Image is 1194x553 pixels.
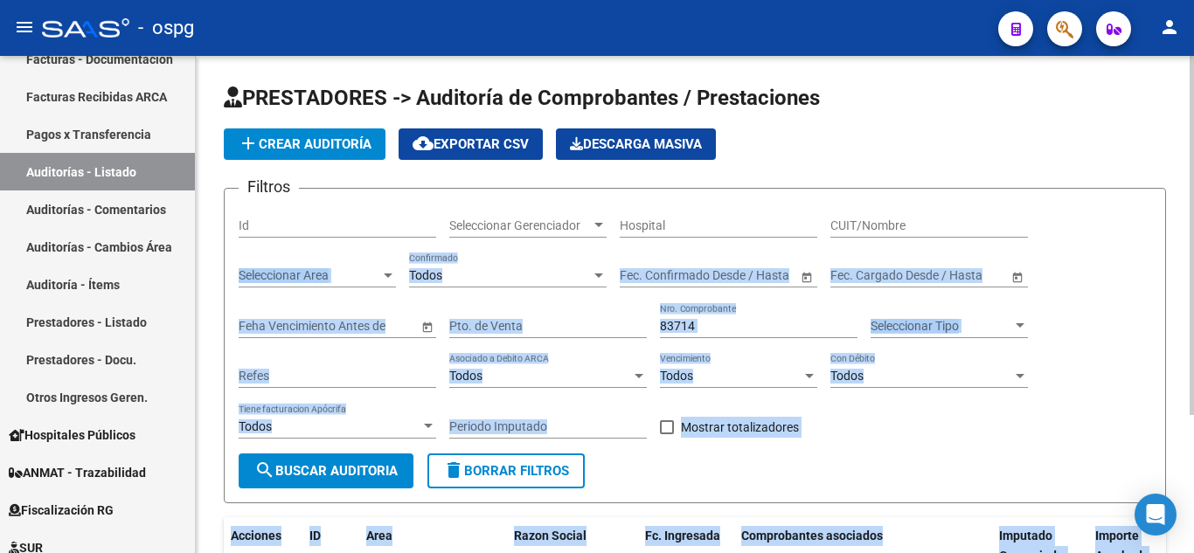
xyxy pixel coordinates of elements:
span: Todos [239,419,272,433]
input: Fecha inicio [830,268,894,283]
app-download-masive: Descarga masiva de comprobantes (adjuntos) [556,128,716,160]
mat-icon: menu [14,17,35,38]
mat-icon: add [238,133,259,154]
span: Todos [449,369,482,383]
span: Comprobantes asociados [741,529,883,543]
span: Area [366,529,392,543]
span: Fc. Ingresada [645,529,720,543]
span: Seleccionar Area [239,268,380,283]
input: Fecha inicio [620,268,684,283]
span: Crear Auditoría [238,136,371,152]
span: - ospg [138,9,194,47]
span: Descarga Masiva [570,136,702,152]
div: Open Intercom Messenger [1135,494,1177,536]
span: Seleccionar Tipo [871,319,1012,334]
span: ID [309,529,321,543]
span: Borrar Filtros [443,463,569,479]
mat-icon: search [254,460,275,480]
button: Open calendar [797,267,816,286]
span: Razon Social [514,529,587,543]
input: Fecha fin [698,268,784,283]
span: PRESTADORES -> Auditoría de Comprobantes / Prestaciones [224,86,820,110]
button: Crear Auditoría [224,128,385,160]
span: Buscar Auditoria [254,463,398,479]
button: Buscar Auditoria [239,453,413,488]
span: Hospitales Públicos [9,425,135,445]
span: Mostrar totalizadores [681,417,799,438]
span: Todos [409,268,442,282]
span: Acciones [231,529,281,543]
mat-icon: cloud_download [413,133,434,154]
mat-icon: person [1159,17,1180,38]
span: Seleccionar Gerenciador [449,218,591,233]
input: Fecha fin [909,268,995,283]
span: Todos [830,369,864,383]
button: Borrar Filtros [427,453,585,488]
button: Exportar CSV [399,128,543,160]
span: Fiscalización RG [9,501,114,520]
button: Descarga Masiva [556,128,716,160]
button: Open calendar [418,317,436,335]
h3: Filtros [239,175,299,199]
button: Open calendar [1008,267,1026,286]
mat-icon: delete [443,460,464,480]
span: Exportar CSV [413,136,529,152]
span: Todos [660,369,693,383]
span: ANMAT - Trazabilidad [9,463,146,482]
